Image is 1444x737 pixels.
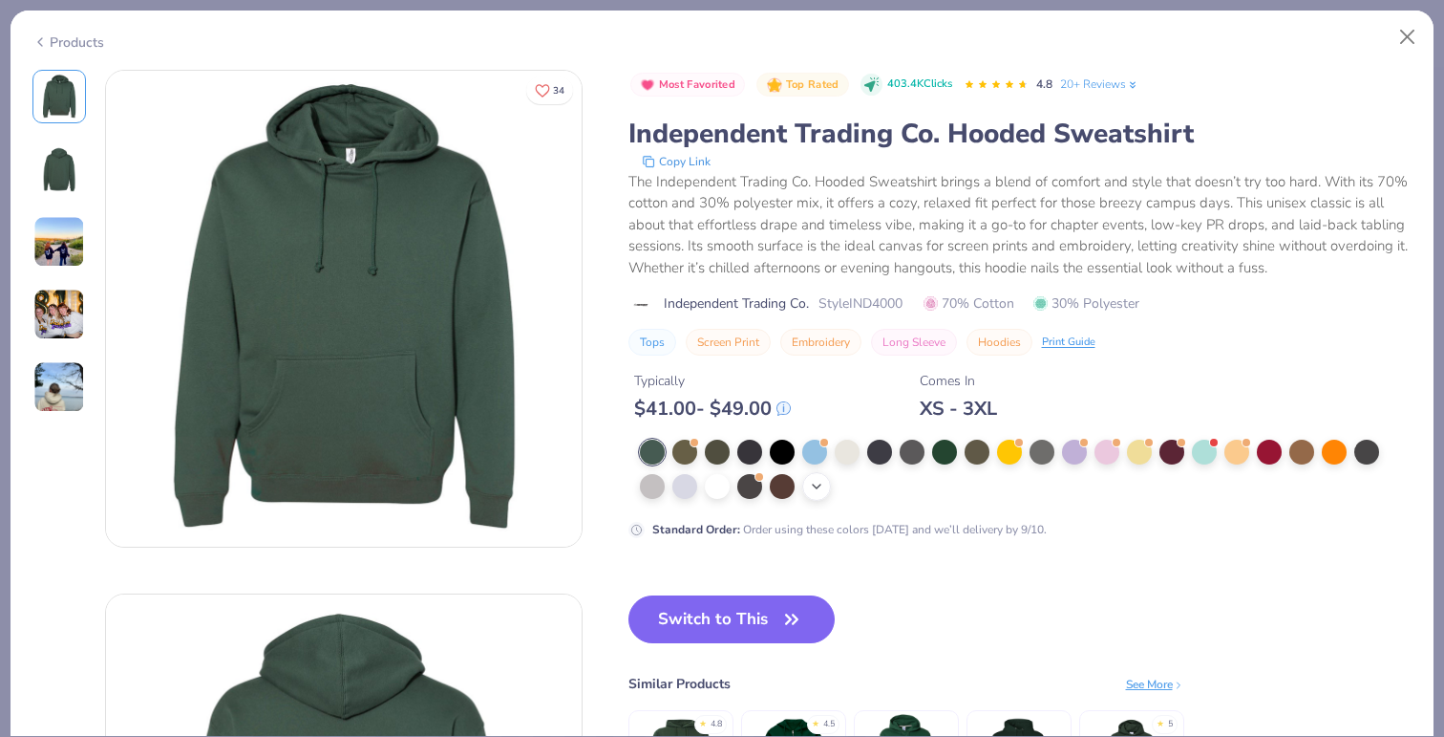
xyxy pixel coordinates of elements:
[32,33,104,53] div: Products
[1157,718,1164,726] div: ★
[1036,76,1052,92] span: 4.8
[966,329,1032,356] button: Hoodies
[628,674,731,694] div: Similar Products
[33,361,85,413] img: User generated content
[920,397,997,421] div: XS - 3XL
[106,71,582,547] img: Front
[1042,335,1095,351] div: Print Guide
[756,73,848,98] button: Badge Button
[636,152,716,171] button: copy to clipboard
[630,73,746,98] button: Badge Button
[818,293,902,314] span: Style IND4000
[780,329,861,356] button: Embroidery
[812,718,819,726] div: ★
[924,293,1014,314] span: 70% Cotton
[659,79,735,90] span: Most Favorited
[887,76,952,93] span: 403.4K Clicks
[640,77,655,93] img: Most Favorited sort
[767,77,782,93] img: Top Rated sort
[526,76,573,104] button: Like
[33,289,85,340] img: User generated content
[1126,676,1184,693] div: See More
[786,79,839,90] span: Top Rated
[1390,19,1426,55] button: Close
[628,116,1412,152] div: Independent Trading Co. Hooded Sweatshirt
[36,74,82,119] img: Front
[36,146,82,192] img: Back
[634,397,791,421] div: $ 41.00 - $ 49.00
[711,718,722,731] div: 4.8
[1033,293,1139,314] span: 30% Polyester
[1060,76,1139,93] a: 20+ Reviews
[33,216,85,268] img: User generated content
[628,329,676,356] button: Tops
[628,596,836,643] button: Switch to This
[628,297,654,313] img: brand logo
[553,86,564,96] span: 34
[920,371,997,391] div: Comes In
[964,70,1029,100] div: 4.8 Stars
[628,171,1412,279] div: The Independent Trading Co. Hooded Sweatshirt brings a blend of comfort and style that doesn’t tr...
[652,521,1047,538] div: Order using these colors [DATE] and we’ll delivery by 9/10.
[686,329,771,356] button: Screen Print
[871,329,957,356] button: Long Sleeve
[664,293,809,314] span: Independent Trading Co.
[1168,718,1173,731] div: 5
[823,718,835,731] div: 4.5
[652,522,740,537] strong: Standard Order :
[699,718,707,726] div: ★
[634,371,791,391] div: Typically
